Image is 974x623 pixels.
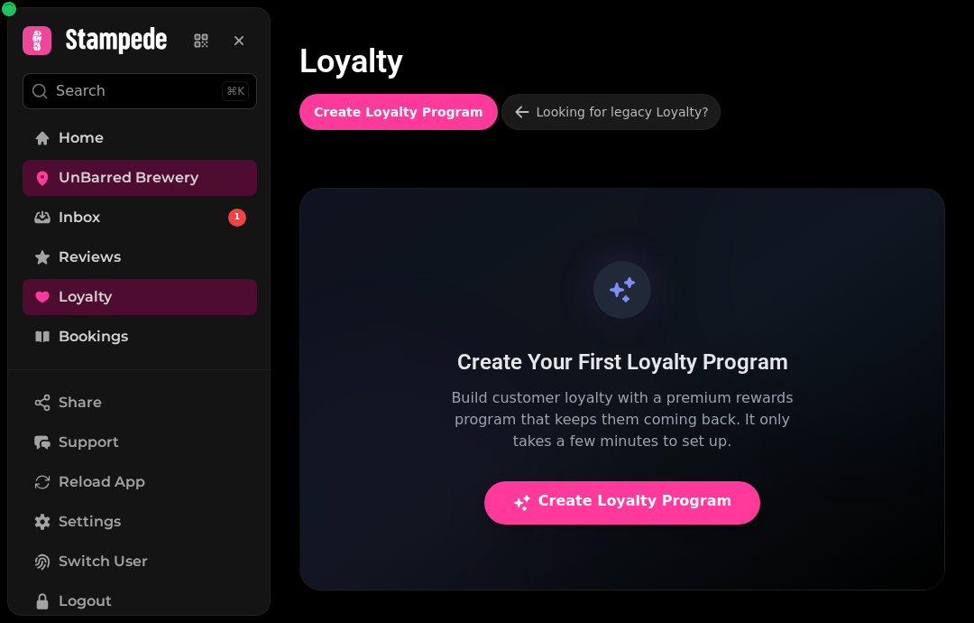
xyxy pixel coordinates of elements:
[23,319,257,355] a: Bookings
[56,80,106,102] p: Search
[23,120,257,156] a: Home
[59,207,100,228] span: Inbox
[23,385,257,421] button: Share
[23,424,257,460] button: Support
[449,387,795,452] p: Build customer loyalty with a premium rewards program that keeps them coming back. It only takes ...
[59,432,119,453] span: Support
[23,160,257,196] a: UnBarred Brewery
[23,504,257,540] a: Settings
[513,494,731,512] span: Create Loyalty Program
[59,511,121,533] span: Settings
[23,200,257,236] a: Inbox1
[59,392,102,414] span: Share
[59,551,148,572] span: Switch User
[59,590,112,612] span: Logout
[59,246,121,268] span: Reviews
[23,583,257,619] button: Logout
[537,103,709,121] div: Looking for legacy Loyalty?
[23,464,257,500] button: Reload App
[222,81,249,101] div: ⌘K
[484,481,760,525] button: Create Loyalty Program
[59,167,198,189] span: UnBarred Brewery
[23,544,257,580] button: Switch User
[59,326,128,348] span: Bookings
[23,239,257,275] a: Reviews
[234,211,240,224] span: 1
[59,127,104,149] span: Home
[59,471,145,493] span: Reload App
[59,286,112,308] span: Loyalty
[420,348,824,377] h3: Create Your First Loyalty Program
[314,106,483,118] span: Create Loyalty Program
[23,279,257,315] a: Loyalty
[501,94,721,130] a: Looking for legacy Loyalty?
[23,73,257,109] button: Search⌘K
[299,94,498,130] button: Create Loyalty Program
